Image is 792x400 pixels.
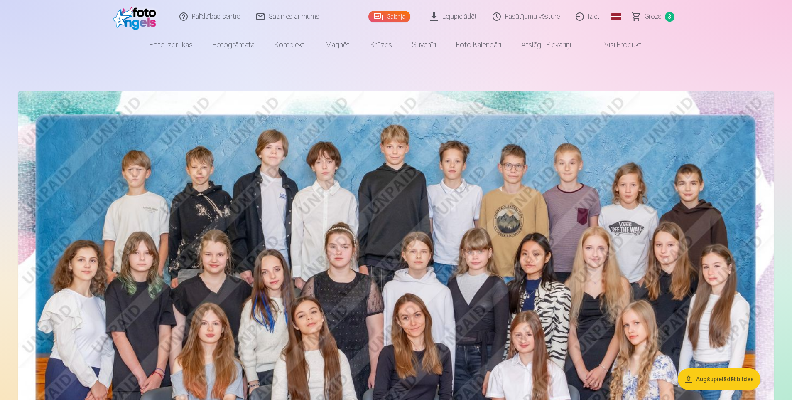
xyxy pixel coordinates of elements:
[665,12,674,22] span: 3
[113,3,161,30] img: /fa1
[316,33,360,57] a: Magnēti
[511,33,581,57] a: Atslēgu piekariņi
[265,33,316,57] a: Komplekti
[360,33,402,57] a: Krūzes
[203,33,265,57] a: Fotogrāmata
[368,11,410,22] a: Galerija
[402,33,446,57] a: Suvenīri
[678,368,760,390] button: Augšupielādēt bildes
[140,33,203,57] a: Foto izdrukas
[645,12,662,22] span: Grozs
[581,33,652,57] a: Visi produkti
[446,33,511,57] a: Foto kalendāri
